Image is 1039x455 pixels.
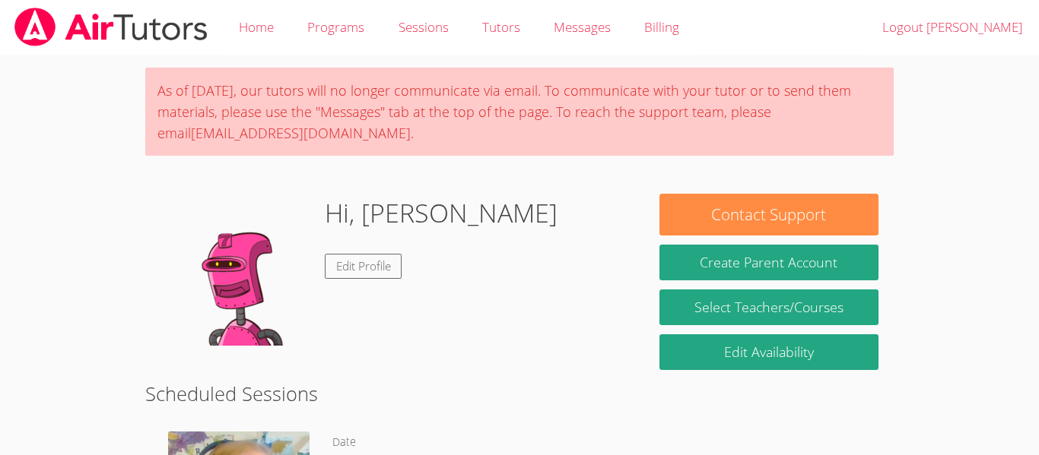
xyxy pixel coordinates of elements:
img: airtutors_banner-c4298cdbf04f3fff15de1276eac7730deb9818008684d7c2e4769d2f7ddbe033.png [13,8,209,46]
a: Select Teachers/Courses [659,289,879,325]
h1: Hi, [PERSON_NAME] [325,194,558,232]
button: Contact Support [659,194,879,235]
span: Messages [554,18,611,36]
a: Edit Profile [325,254,402,279]
dt: Date [332,433,356,452]
button: Create Parent Account [659,245,879,280]
div: As of [DATE], our tutors will no longer communicate via email. To communicate with your tutor or ... [145,68,894,156]
a: Edit Availability [659,334,879,370]
img: default.png [160,194,313,346]
h2: Scheduled Sessions [145,379,894,408]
